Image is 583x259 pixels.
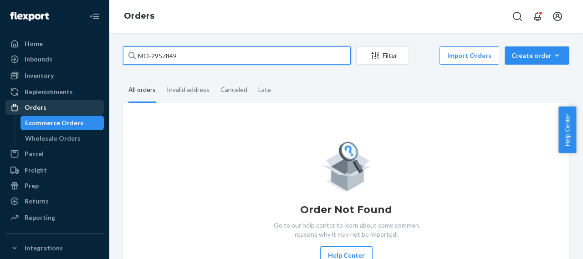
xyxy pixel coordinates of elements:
a: Inbounds [5,52,104,66]
button: Close Navigation [86,7,104,25]
a: Orders [5,100,104,115]
input: Search orders [123,46,351,65]
button: Help Center [558,107,576,153]
div: Canceled [220,78,247,102]
div: Reporting [25,213,55,222]
button: Create order [505,46,569,65]
div: Replenishments [25,87,73,96]
a: Home [5,36,104,51]
div: Ecommerce Orders [25,118,83,127]
a: Inventory [5,68,104,83]
button: Open account menu [548,7,567,25]
ol: breadcrumbs [117,3,162,30]
div: Home [25,39,43,48]
div: Returns [25,197,49,206]
div: All orders [128,78,156,103]
div: Late [258,78,271,102]
button: Filter [356,46,409,65]
div: Orders [25,103,46,112]
div: Prep [25,181,39,190]
a: Orders [124,11,154,21]
button: Import Orders [440,46,499,65]
div: Filter [357,51,409,60]
div: Inbounds [25,55,52,64]
div: Parcel [25,149,44,158]
a: Freight [5,163,104,178]
div: Freight [25,166,47,175]
a: Reporting [5,210,104,225]
div: Integrations [25,244,63,253]
button: Integrations [5,241,104,255]
a: Wholesale Orders [20,131,104,146]
div: Inventory [25,71,54,80]
div: Create order [511,51,563,60]
a: Returns [5,194,104,208]
div: Wholesale Orders [25,134,81,143]
h1: Order Not Found [300,203,392,217]
a: Parcel [5,147,104,161]
a: Replenishments [5,85,104,99]
div: Invalid address [167,78,210,102]
button: Open Search Box [508,7,527,25]
p: Go to our help center to learn about some common reasons why it may not be imported. [266,221,426,239]
a: Ecommerce Orders [20,116,104,130]
a: Prep [5,178,104,193]
button: Open notifications [528,7,547,25]
img: Flexport logo [10,12,49,21]
img: Empty list [322,139,371,192]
